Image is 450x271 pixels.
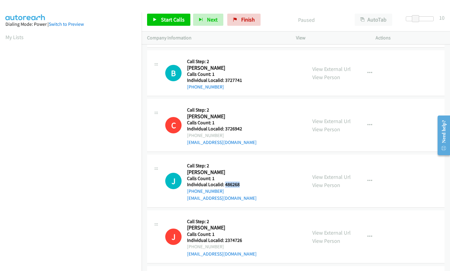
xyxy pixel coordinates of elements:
a: [PHONE_NUMBER] [187,84,224,90]
a: View External Url [312,229,351,236]
a: View Person [312,74,340,81]
a: Start Calls [147,14,190,26]
p: Actions [376,34,445,42]
h5: Calls Count: 1 [187,176,257,182]
h5: Calls Count: 1 [187,231,257,237]
a: [EMAIL_ADDRESS][DOMAIN_NAME] [187,195,257,201]
a: View External Url [312,65,351,72]
a: [PHONE_NUMBER] [187,188,224,194]
h2: [PERSON_NAME] [187,169,245,176]
div: [PHONE_NUMBER] [187,132,257,139]
button: Next [193,14,223,26]
h5: Call Step: 2 [187,219,257,225]
h1: C [165,117,182,133]
span: Start Calls [161,16,185,23]
h5: Individual Localid: 3727741 [187,77,245,83]
h2: [PERSON_NAME] [187,65,245,72]
div: This number is on the do not call list [165,229,182,245]
a: View Person [312,182,340,189]
a: [EMAIL_ADDRESS][DOMAIN_NAME] [187,139,257,145]
a: View External Url [312,173,351,180]
button: AutoTab [355,14,392,26]
p: View [296,34,365,42]
a: My Lists [5,34,24,41]
h2: [PERSON_NAME] [187,113,245,120]
h5: Individual Localid: 3726942 [187,126,257,132]
h2: [PERSON_NAME] [187,224,245,231]
h5: Calls Count: 1 [187,71,245,77]
a: View External Url [312,118,351,125]
h5: Calls Count: 1 [187,120,257,126]
iframe: Resource Center [432,111,450,159]
h5: Individual Localid: 2374726 [187,237,257,243]
a: [EMAIL_ADDRESS][DOMAIN_NAME] [187,251,257,257]
a: Switch to Preview [49,21,84,27]
h5: Individual Localid: 486268 [187,182,257,188]
p: Company Information [147,34,285,42]
span: Next [207,16,218,23]
div: Dialing Mode: Power | [5,21,136,28]
div: This number is on the do not call list [165,117,182,133]
h1: J [165,173,182,189]
h5: Call Step: 2 [187,107,257,113]
p: Paused [269,16,344,24]
h1: J [165,229,182,245]
div: The call is yet to be attempted [165,173,182,189]
h1: B [165,65,182,81]
h5: Call Step: 2 [187,163,257,169]
div: 10 [439,14,445,22]
a: Finish [227,14,261,26]
span: Finish [241,16,255,23]
a: View Person [312,126,340,133]
a: View Person [312,237,340,244]
div: [PHONE_NUMBER] [187,243,257,250]
h5: Call Step: 2 [187,59,245,65]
